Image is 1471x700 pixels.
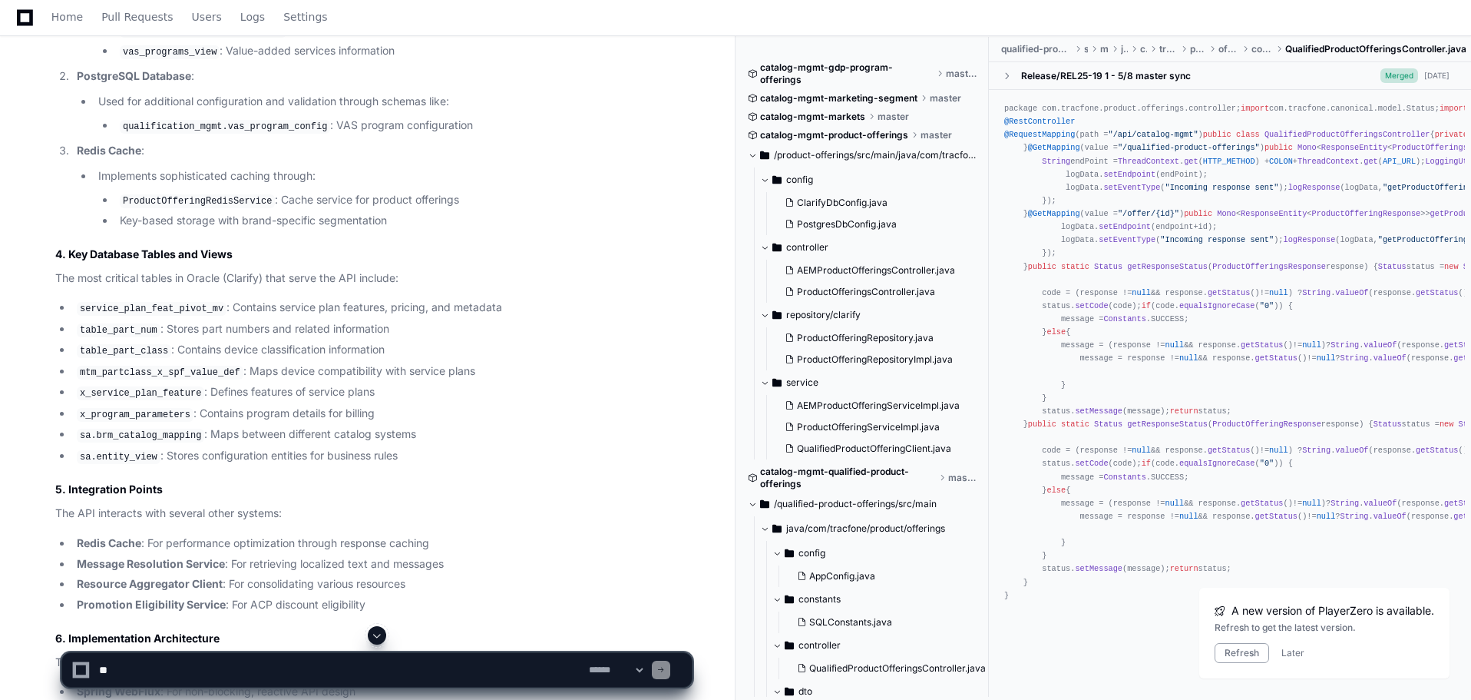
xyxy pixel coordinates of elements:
[1100,43,1109,55] span: main
[1284,235,1336,244] span: logResponse
[809,616,892,629] span: SQLConstants.java
[772,171,782,189] svg: Directory
[774,498,937,510] span: /qualified-product-offerings/src/main
[77,536,141,549] strong: Redis Cache
[1340,353,1368,363] span: String
[1004,102,1456,602] div: package com. . . . ; com. . . . ; com. . . . . ; com. . . . . ; com. . . . . ; com. . . . . ; com...
[1317,512,1336,521] span: null
[1103,314,1145,323] span: Constants
[1364,157,1377,166] span: get
[72,426,692,444] li: : Maps between different catalog systems
[772,306,782,324] svg: Directory
[1099,222,1151,231] span: setEndpoint
[797,264,955,277] span: AEMProductOfferingsController.java
[1435,130,1468,139] span: private
[101,12,173,22] span: Pull Requests
[1042,157,1070,166] span: String
[1099,235,1155,244] span: setEventType
[1241,499,1283,508] span: getStatus
[1179,301,1255,310] span: equalsIgnoreCase
[778,281,968,303] button: ProductOfferingsController.java
[1260,301,1274,310] span: "0"
[760,303,977,327] button: repository/clarify
[115,117,692,135] li: : VAS program configuration
[772,238,782,257] svg: Directory
[77,366,243,380] code: mtm_partclass_x_spf_value_def
[1170,406,1198,416] span: return
[778,192,968,214] button: ClarifyDbConfig.java
[1188,104,1236,113] span: controller
[1046,327,1066,337] span: else
[1364,340,1397,350] span: valueOf
[772,587,1002,612] button: constants
[1061,104,1099,113] span: tracfone
[760,516,990,541] button: java/com/tracfone/product/offerings
[1378,104,1402,113] span: model
[785,544,794,562] svg: Directory
[1151,473,1184,482] span: SUCCESS
[1302,499,1321,508] span: null
[1179,353,1198,363] span: null
[1208,288,1250,297] span: getStatus
[772,519,782,538] svg: Directory
[1151,314,1184,323] span: SUCCESS
[778,416,968,438] button: ProductOfferingServiceImpl.java
[1061,420,1089,429] span: static
[1383,157,1416,166] span: API_URL
[1212,420,1359,429] span: response
[1335,446,1368,455] span: valueOf
[1094,420,1122,429] span: Status
[1302,446,1331,455] span: String
[120,194,275,208] code: ProductOfferingRedisService
[1075,406,1122,416] span: setMessage
[1416,288,1458,297] span: getStatus
[1251,43,1273,55] span: controller
[77,557,225,570] strong: Message Resolution Service
[1004,117,1075,126] span: @RestController
[1170,564,1198,573] span: return
[1179,512,1198,521] span: null
[1103,183,1160,192] span: setEventType
[1241,340,1283,350] span: getStatus
[77,68,692,85] p: :
[1331,104,1373,113] span: canonical
[1407,104,1435,113] span: Status
[120,120,330,134] code: qualification_mgmt.vas_program_config
[72,299,692,317] li: : Contains service plan features, pricing, and metadata
[1317,353,1336,363] span: null
[1142,459,1151,468] span: if
[1331,340,1359,350] span: String
[878,111,909,123] span: master
[77,69,191,82] strong: PostgreSQL Database
[786,523,945,535] span: java/com/tracfone/product/offerings
[748,492,977,516] button: /qualified-product-offerings/src/main
[240,12,265,22] span: Logs
[1094,262,1122,271] span: Status
[772,373,782,392] svg: Directory
[55,270,692,287] p: The most critical tables in Oracle (Clarify) that serve the API include:
[1241,209,1307,218] span: ResponseEntity
[760,61,934,86] span: catalog-mgmt-gdp-program-offerings
[1203,157,1255,166] span: HTTP_METHOD
[1331,499,1359,508] span: String
[1028,420,1056,429] span: public
[1127,262,1208,271] span: getResponseStatus
[72,405,692,423] li: : Contains program details for billing
[797,353,953,366] span: ProductOfferingRepositoryImpl.java
[72,596,692,614] li: : For ACP discount eligibility
[1297,157,1359,166] span: ThreadContext
[72,535,692,552] li: : For performance optimization through response caching
[1378,262,1407,271] span: Status
[1215,643,1269,663] button: Refresh
[772,541,1002,566] button: config
[760,495,769,513] svg: Directory
[1184,157,1198,166] span: get
[1255,353,1297,363] span: getStatus
[1312,209,1421,218] span: ProductOfferingResponse
[1028,262,1056,271] span: public
[778,214,968,235] button: PostgresDbConfig.java
[797,421,940,433] span: ProductOfferingServiceImpl.java
[72,556,692,573] li: : For retrieving localized text and messages
[1046,486,1066,495] span: else
[1028,143,1080,152] span: @GetMapping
